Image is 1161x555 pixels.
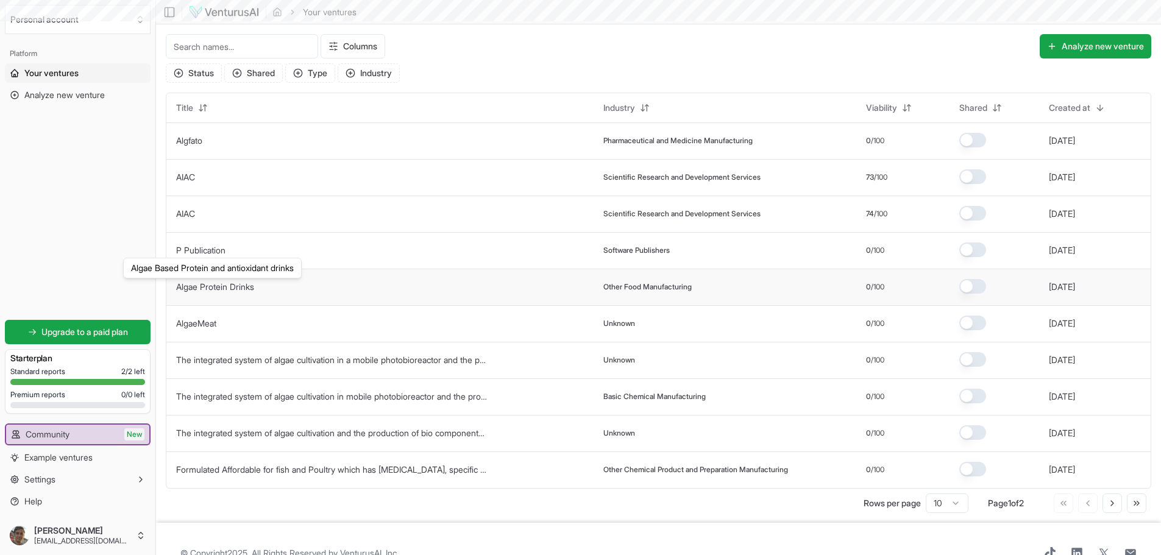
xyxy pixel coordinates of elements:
[866,102,897,114] span: Viability
[603,355,635,365] span: Unknown
[176,281,254,292] a: Algae Protein Drinks
[866,319,871,328] span: 0
[866,465,871,475] span: 0
[121,367,145,376] span: 2 / 2 left
[124,428,144,440] span: New
[176,464,664,475] a: Formulated Affordable for fish and Poultry which has [MEDICAL_DATA], specific fatty acids, vitami...
[321,34,385,58] button: Columns
[1049,427,1075,439] button: [DATE]
[1049,354,1075,366] button: [DATE]
[864,497,921,509] p: Rows per page
[603,136,753,146] span: Pharmaceutical and Medicine Manufacturing
[176,318,216,328] a: AlgaeMeat
[871,428,884,438] span: /100
[176,102,193,114] span: Title
[176,354,488,366] button: The integrated system of algae cultivation in a mobile photobioreactor and the production of bio-...
[1019,498,1024,508] span: 2
[176,135,202,146] a: Algfato
[1011,498,1019,508] span: of
[224,63,283,83] button: Shared
[866,172,874,182] span: 73
[176,464,488,476] button: Formulated Affordable for fish and Poultry which has [MEDICAL_DATA], specific fatty acids, vitami...
[5,521,151,550] button: [PERSON_NAME][EMAIL_ADDRESS][DOMAIN_NAME]
[866,392,871,401] span: 0
[1049,391,1075,403] button: [DATE]
[1040,34,1151,58] button: Analyze new venture
[871,355,884,365] span: /100
[176,281,254,293] button: Algae Protein Drinks
[952,98,1009,118] button: Shared
[10,526,29,545] img: ACg8ocLAIn3n8a7MGd23cfT8HCyE-rL7YNdM9gieyC0BXzsbVkrHiUlb=s96-c
[24,89,105,101] span: Analyze new venture
[871,136,884,146] span: /100
[603,428,635,438] span: Unknown
[866,209,874,219] span: 74
[871,282,884,292] span: /100
[866,246,871,255] span: 0
[24,473,55,486] span: Settings
[34,525,131,536] span: [PERSON_NAME]
[866,282,871,292] span: 0
[169,98,215,118] button: Title
[866,136,871,146] span: 0
[10,352,145,364] h3: Starter plan
[871,319,884,328] span: /100
[176,208,195,220] button: AIAC
[176,428,886,438] a: The integrated system of algae cultivation and the production of bio components from it and final...
[1049,102,1090,114] span: Created at
[874,172,887,182] span: /100
[176,317,216,330] button: AlgaeMeat
[10,390,65,400] span: Premium reports
[5,320,151,344] a: Upgrade to a paid plan
[1008,498,1011,508] span: 1
[866,355,871,365] span: 0
[603,392,706,401] span: Basic Chemical Manufacturing
[5,63,151,83] a: Your ventures
[5,492,151,511] a: Help
[24,451,93,464] span: Example ventures
[131,262,294,274] p: Algae Based Protein and antioxidant drinks
[41,326,128,338] span: Upgrade to a paid plan
[871,392,884,401] span: /100
[1049,244,1075,256] button: [DATE]
[596,98,657,118] button: Industry
[1049,281,1075,293] button: [DATE]
[24,495,42,507] span: Help
[176,245,225,255] a: P Publication
[5,85,151,105] a: Analyze new venture
[5,44,151,63] div: Platform
[176,391,924,401] a: The integrated system of algae cultivation in mobile photobioreactor and the production of bio co...
[603,465,788,475] span: Other Chemical Product and Preparation Manufacturing
[871,246,884,255] span: /100
[1049,317,1075,330] button: [DATE]
[1049,464,1075,476] button: [DATE]
[5,470,151,489] button: Settings
[871,465,884,475] span: /100
[26,428,69,440] span: Community
[603,282,692,292] span: Other Food Manufacturing
[34,536,131,546] span: [EMAIL_ADDRESS][DOMAIN_NAME]
[176,208,195,219] a: AIAC
[6,425,149,444] a: CommunityNew
[1042,98,1112,118] button: Created at
[859,98,919,118] button: Viability
[176,391,488,403] button: The integrated system of algae cultivation in mobile photobioreactor and the production of bio co...
[176,172,195,182] a: AIAC
[338,63,400,83] button: Industry
[603,246,670,255] span: Software Publishers
[176,244,225,256] button: P Publication
[176,427,488,439] button: The integrated system of algae cultivation and the production of bio components from it and final...
[10,367,65,376] span: Standard reports
[603,172,761,182] span: Scientific Research and Development Services
[1049,171,1075,183] button: [DATE]
[285,63,335,83] button: Type
[176,135,202,147] button: Algfato
[166,63,222,83] button: Status
[24,67,79,79] span: Your ventures
[603,209,761,219] span: Scientific Research and Development Services
[1049,208,1075,220] button: [DATE]
[866,428,871,438] span: 0
[988,498,1008,508] span: Page
[874,209,887,219] span: /100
